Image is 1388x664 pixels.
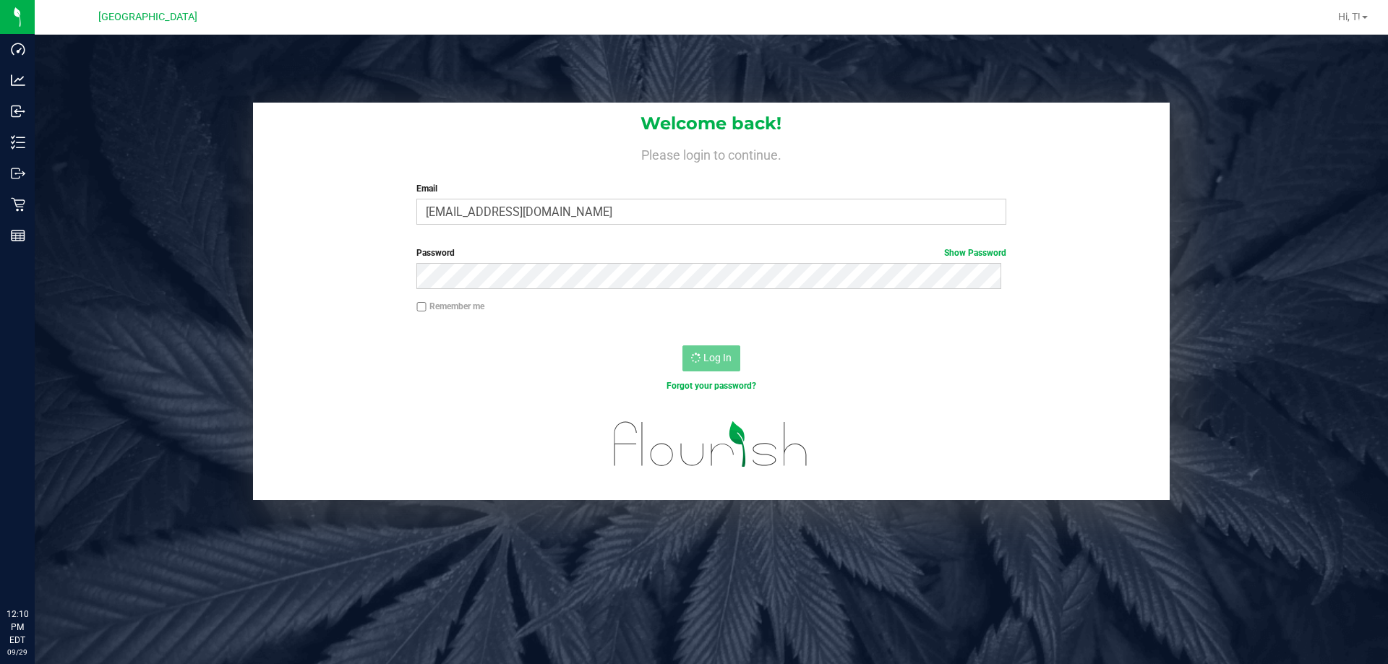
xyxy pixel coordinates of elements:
[416,248,455,258] span: Password
[682,345,740,371] button: Log In
[416,182,1006,195] label: Email
[11,104,25,118] inline-svg: Inbound
[944,248,1006,258] a: Show Password
[667,381,756,391] a: Forgot your password?
[7,608,28,647] p: 12:10 PM EDT
[7,647,28,657] p: 09/29
[11,166,25,181] inline-svg: Outbound
[253,145,1170,162] h4: Please login to continue.
[11,73,25,87] inline-svg: Analytics
[703,352,732,363] span: Log In
[98,11,197,23] span: [GEOGRAPHIC_DATA]
[253,114,1170,133] h1: Welcome back!
[416,300,484,313] label: Remember me
[11,228,25,243] inline-svg: Reports
[11,135,25,150] inline-svg: Inventory
[596,408,826,481] img: flourish_logo.svg
[11,42,25,56] inline-svg: Dashboard
[416,302,427,312] input: Remember me
[11,197,25,212] inline-svg: Retail
[1338,11,1361,22] span: Hi, T!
